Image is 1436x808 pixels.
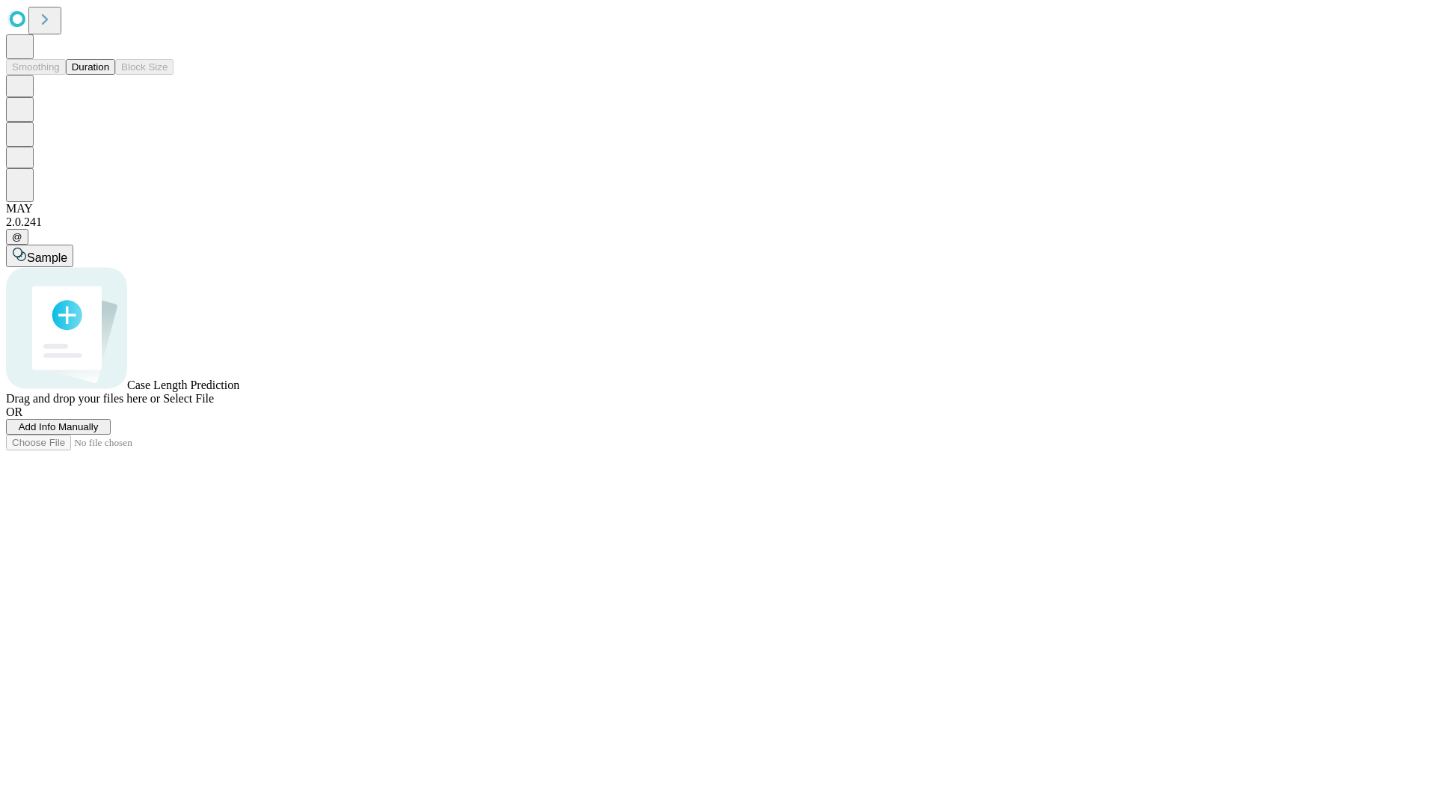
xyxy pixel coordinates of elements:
[6,59,66,75] button: Smoothing
[127,379,239,391] span: Case Length Prediction
[6,245,73,267] button: Sample
[6,215,1430,229] div: 2.0.241
[6,392,160,405] span: Drag and drop your files here or
[27,251,67,264] span: Sample
[6,202,1430,215] div: MAY
[6,229,28,245] button: @
[6,405,22,418] span: OR
[12,231,22,242] span: @
[66,59,115,75] button: Duration
[6,419,111,435] button: Add Info Manually
[163,392,214,405] span: Select File
[115,59,174,75] button: Block Size
[19,421,99,432] span: Add Info Manually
